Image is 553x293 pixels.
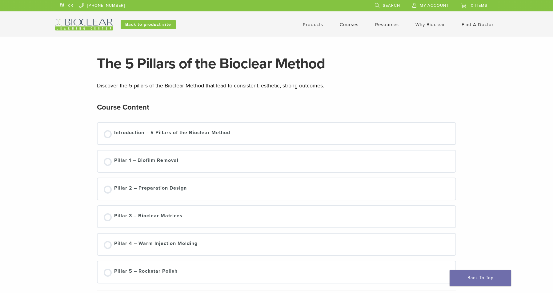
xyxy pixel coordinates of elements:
h1: The 5 Pillars of the Bioclear Method [97,56,456,71]
a: Courses [340,22,359,27]
div: Pillar 4 – Warm Injection Molding [114,240,198,249]
div: Not started [104,158,112,166]
a: Not started Pillar 3 – Bioclear Matrices [104,212,450,221]
span: My Account [420,3,449,8]
a: Not started Pillar 1 – Biofilm Removal [104,157,450,166]
div: Introduction – 5 Pillars of the Bioclear Method [114,129,230,138]
div: Not started [104,241,112,249]
p: Discover the 5 pillars of the Bioclear Method that lead to consistent, esthetic, strong outcomes. [97,81,456,90]
a: Resources [375,22,399,27]
span: Search [383,3,400,8]
span: 0 items [471,3,487,8]
div: Pillar 5 – Rockstar Polish [114,267,178,277]
a: Not started Introduction – 5 Pillars of the Bioclear Method [104,129,450,138]
h2: Course Content [97,100,149,115]
div: Not started [104,130,112,138]
img: Bioclear [55,19,113,30]
a: Not started Pillar 2 – Preparation Design [104,184,450,194]
a: Back to product site [121,20,176,29]
a: Products [303,22,323,27]
a: Not started Pillar 5 – Rockstar Polish [104,267,450,277]
div: Not started [104,269,112,277]
a: Back To Top [450,270,511,286]
a: Find A Doctor [462,22,494,27]
div: Pillar 2 – Preparation Design [114,184,187,194]
div: Pillar 3 – Bioclear Matrices [114,212,182,221]
a: Why Bioclear [415,22,445,27]
div: Not started [104,186,112,194]
div: Pillar 1 – Biofilm Removal [114,157,178,166]
a: Not started Pillar 4 – Warm Injection Molding [104,240,450,249]
div: Not started [104,213,112,221]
